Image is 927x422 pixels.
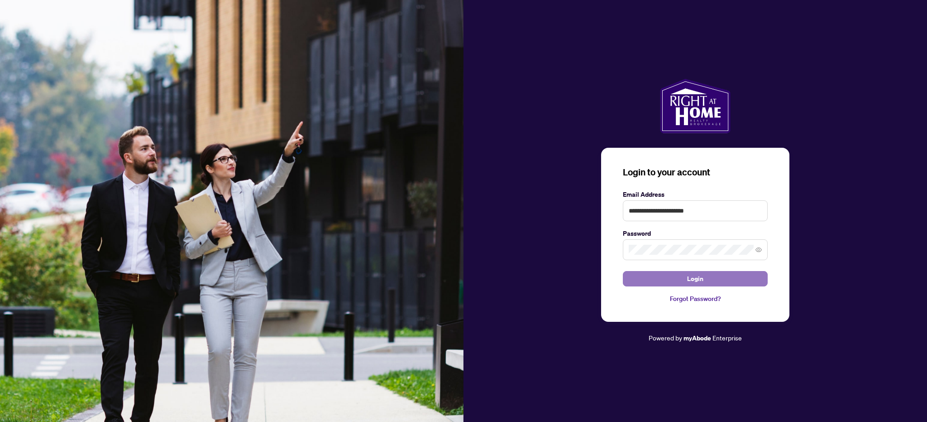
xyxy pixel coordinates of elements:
label: Email Address [623,189,768,199]
button: Login [623,271,768,286]
a: myAbode [683,333,711,343]
a: Forgot Password? [623,294,768,304]
span: Login [687,272,703,286]
img: ma-logo [660,79,730,133]
label: Password [623,228,768,238]
span: Powered by [649,334,682,342]
span: Enterprise [712,334,742,342]
h3: Login to your account [623,166,768,179]
span: eye [755,247,762,253]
